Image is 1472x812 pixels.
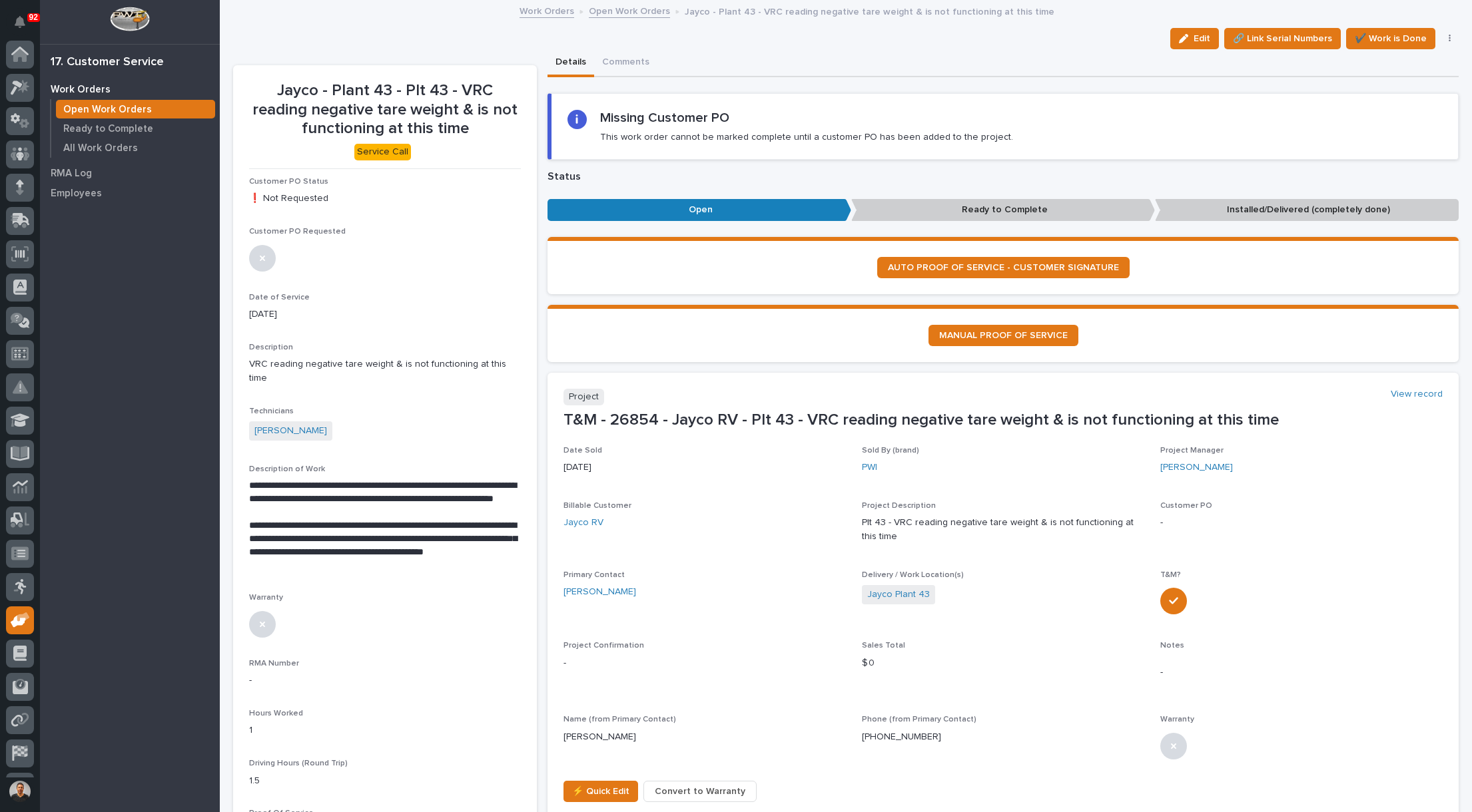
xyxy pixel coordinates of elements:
[1391,389,1443,400] a: View record
[520,3,574,18] a: Work Orders
[888,263,1119,272] span: AUTO PROOF OF SERVICE - CUSTOMER SIGNATURE
[563,642,644,650] span: Project Confirmation
[51,138,220,157] a: All Work Orders
[1170,28,1219,49] button: Edit
[249,710,303,717] span: Hours Worked
[51,100,220,118] a: Open Work Orders
[249,357,521,385] p: VRC reading negative tare weight & is not functioning at this time
[63,104,152,116] p: Open Work Orders
[1160,571,1181,579] span: T&M?
[862,461,877,475] a: PWI
[548,199,851,221] p: Open
[862,642,905,650] span: Sales Total
[563,389,604,405] p: Project
[249,178,328,186] span: Customer PO Status
[862,730,941,744] p: [PHONE_NUMBER]
[254,424,327,438] a: [PERSON_NAME]
[600,110,729,126] h2: Missing Customer PO
[867,588,930,602] a: Jayco Plant 43
[51,119,220,138] a: Ready to Complete
[40,163,220,183] a: RMA Log
[249,774,521,788] p: 1.5
[563,516,603,530] a: Jayco RV
[563,571,625,579] span: Primary Contact
[862,502,936,510] span: Project Description
[249,759,348,767] span: Driving Hours (Round Trip)
[1160,447,1224,455] span: Project Manager
[17,16,34,37] div: Notifications92
[1233,31,1332,47] span: 🔗 Link Serial Numbers
[1160,516,1443,530] p: -
[249,343,293,351] span: Description
[110,7,149,31] img: Workspace Logo
[594,49,657,77] button: Comments
[1194,33,1210,45] span: Edit
[249,723,521,737] p: 1
[51,188,102,200] p: Employees
[862,656,1144,670] p: $ 0
[1355,31,1427,47] span: ✔️ Work is Done
[249,594,283,602] span: Warranty
[1346,28,1435,49] button: ✔️ Work is Done
[63,142,138,154] p: All Work Orders
[249,465,325,473] span: Description of Work
[548,170,1459,183] p: Status
[63,123,153,135] p: Ready to Complete
[6,777,34,805] button: users-avatar
[862,715,976,723] span: Phone (from Primary Contact)
[249,294,310,302] span: Date of Service
[51,84,111,96] p: Work Orders
[563,447,602,455] span: Date Sold
[563,730,846,744] p: [PERSON_NAME]
[1224,28,1341,49] button: 🔗 Link Serial Numbers
[40,79,220,99] a: Work Orders
[563,656,846,670] p: -
[685,3,1054,18] p: Jayco - Plant 43 - VRC reading negative tare weight & is not functioning at this time
[563,411,1443,430] p: T&M - 26854 - Jayco RV - Plt 43 - VRC reading negative tare weight & is not functioning at this time
[1155,199,1459,221] p: Installed/Delivered (completely done)
[1160,461,1233,475] a: [PERSON_NAME]
[40,183,220,203] a: Employees
[572,783,629,799] span: ⚡ Quick Edit
[6,8,34,36] button: Notifications
[862,447,919,455] span: Sold By (brand)
[29,13,38,22] p: 92
[249,228,346,236] span: Customer PO Requested
[1160,666,1443,680] p: -
[249,81,521,138] p: Jayco - Plant 43 - Plt 43 - VRC reading negative tare weight & is not functioning at this time
[249,192,521,206] p: ❗ Not Requested
[851,199,1155,221] p: Ready to Complete
[249,307,521,321] p: [DATE]
[939,331,1068,340] span: MANUAL PROOF OF SERVICE
[563,461,846,475] p: [DATE]
[1160,715,1194,723] span: Warranty
[249,660,299,668] span: RMA Number
[354,144,411,160] div: Service Call
[862,571,964,579] span: Delivery / Work Location(s)
[563,781,638,802] button: ⚡ Quick Edit
[563,502,631,510] span: Billable Customer
[928,325,1078,346] a: MANUAL PROOF OF SERVICE
[877,257,1130,278] a: AUTO PROOF OF SERVICE - CUSTOMER SIGNATURE
[643,781,757,802] button: Convert to Warranty
[1160,502,1212,510] span: Customer PO
[548,49,594,77] button: Details
[51,55,164,70] div: 17. Customer Service
[249,407,294,415] span: Technicians
[655,783,745,799] span: Convert to Warranty
[589,3,670,18] a: Open Work Orders
[563,585,636,599] a: [PERSON_NAME]
[1160,642,1184,650] span: Notes
[249,674,521,688] p: -
[862,516,1144,544] p: Plt 43 - VRC reading negative tare weight & is not functioning at this time
[51,168,92,180] p: RMA Log
[600,131,1013,143] p: This work order cannot be marked complete until a customer PO has been added to the project.
[563,715,676,723] span: Name (from Primary Contact)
